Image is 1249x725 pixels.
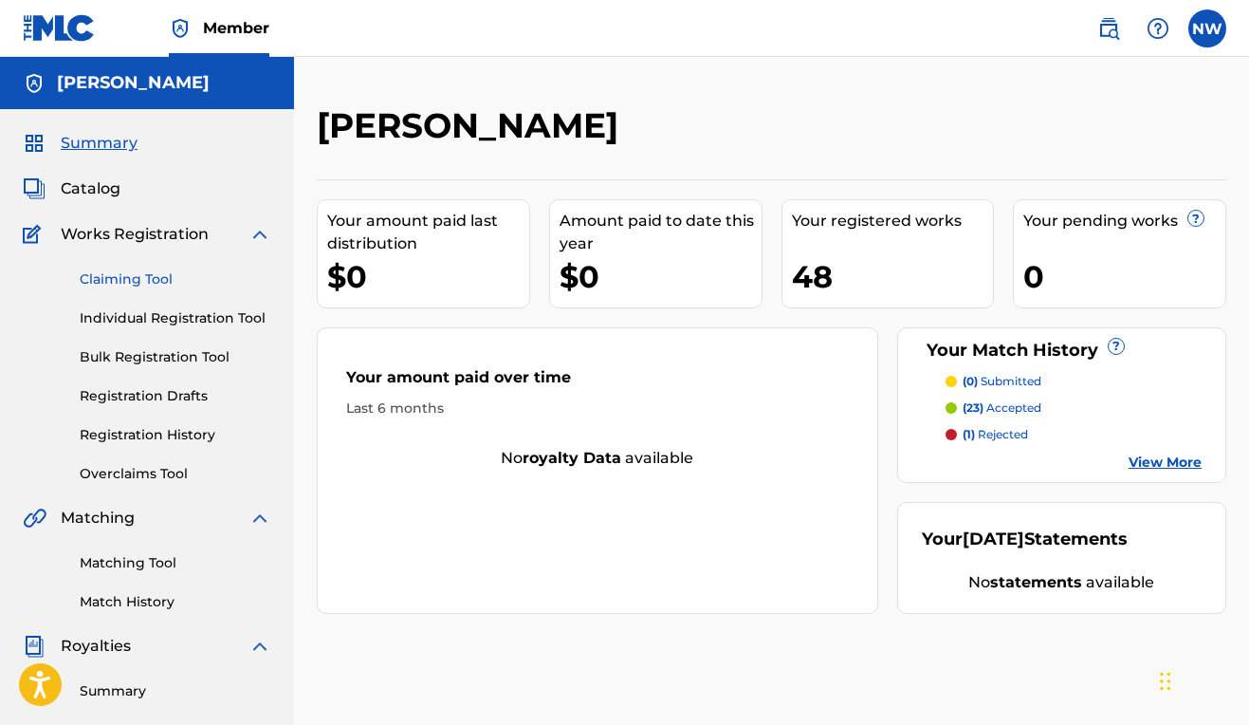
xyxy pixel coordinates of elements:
div: Drag [1160,653,1171,710]
div: $0 [560,255,762,298]
a: (1) rejected [946,426,1202,443]
a: Matching Tool [80,553,271,573]
a: Public Search [1090,9,1128,47]
a: Registration History [80,425,271,445]
h5: Ben Reilly [57,72,210,94]
img: MLC Logo [23,14,96,42]
div: Your pending works [1023,210,1225,232]
a: Registration Drafts [80,386,271,406]
a: CatalogCatalog [23,177,120,200]
h2: [PERSON_NAME] [317,104,628,147]
img: Catalog [23,177,46,200]
a: (23) accepted [946,400,1202,417]
a: SummarySummary [23,132,138,155]
div: Your registered works [792,210,994,232]
img: Summary [23,132,46,155]
span: (0) [963,374,978,388]
strong: royalty data [523,449,621,467]
img: Accounts [23,72,46,95]
a: Match History [80,592,271,612]
span: ? [1109,339,1124,354]
span: Matching [61,507,135,530]
img: expand [248,223,271,246]
iframe: Chat Widget [1154,634,1249,725]
span: (23) [963,400,983,415]
a: View More [1129,453,1202,473]
div: Amount paid to date this year [560,210,762,255]
span: ? [1188,211,1203,226]
div: Your Statements [922,527,1128,552]
a: Summary [80,681,271,701]
div: Your Match History [922,338,1202,363]
div: User Menu [1188,9,1226,47]
span: Catalog [61,177,120,200]
span: Royalties [61,635,131,658]
div: Last 6 months [346,399,849,418]
img: search [1097,17,1120,40]
a: Claiming Tool [80,270,271,289]
span: [DATE] [963,529,1024,549]
div: Your amount paid last distribution [327,210,529,255]
strong: statements [990,573,1082,591]
div: $0 [327,255,529,298]
a: (0) submitted [946,373,1202,390]
img: expand [248,507,271,530]
a: Individual Registration Tool [80,308,271,328]
div: Your amount paid over time [346,366,849,399]
img: Works Registration [23,223,47,246]
div: No available [922,571,1202,594]
span: (1) [963,427,975,441]
a: Bulk Registration Tool [80,347,271,367]
span: Member [203,17,269,39]
div: 48 [792,255,994,298]
a: Overclaims Tool [80,464,271,484]
div: 0 [1023,255,1225,298]
span: Summary [61,132,138,155]
img: Top Rightsholder [169,17,192,40]
img: expand [248,635,271,658]
p: rejected [963,426,1028,443]
span: Works Registration [61,223,209,246]
img: help [1147,17,1169,40]
p: submitted [963,373,1041,390]
img: Royalties [23,635,46,658]
div: Help [1139,9,1177,47]
p: accepted [963,400,1041,417]
div: No available [318,447,877,470]
img: Matching [23,507,46,530]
